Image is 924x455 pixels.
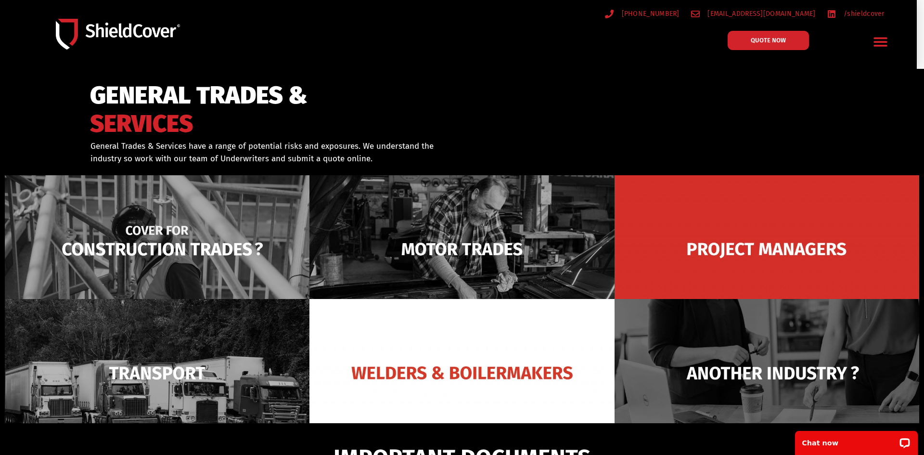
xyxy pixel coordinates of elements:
[90,86,308,105] span: GENERAL TRADES &
[870,30,892,53] div: Menu Toggle
[619,8,680,20] span: [PHONE_NUMBER]
[56,19,180,49] img: Shield-Cover-Underwriting-Australia-logo-full
[705,8,815,20] span: [EMAIL_ADDRESS][DOMAIN_NAME]
[90,140,449,165] p: General Trades & Services have a range of potential risks and exposures. We understand the indust...
[841,8,885,20] span: /shieldcover
[728,31,809,50] a: QUOTE NOW
[827,8,885,20] a: /shieldcover
[605,8,680,20] a: [PHONE_NUMBER]
[751,37,786,43] span: QUOTE NOW
[789,425,924,455] iframe: LiveChat chat widget
[691,8,816,20] a: [EMAIL_ADDRESS][DOMAIN_NAME]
